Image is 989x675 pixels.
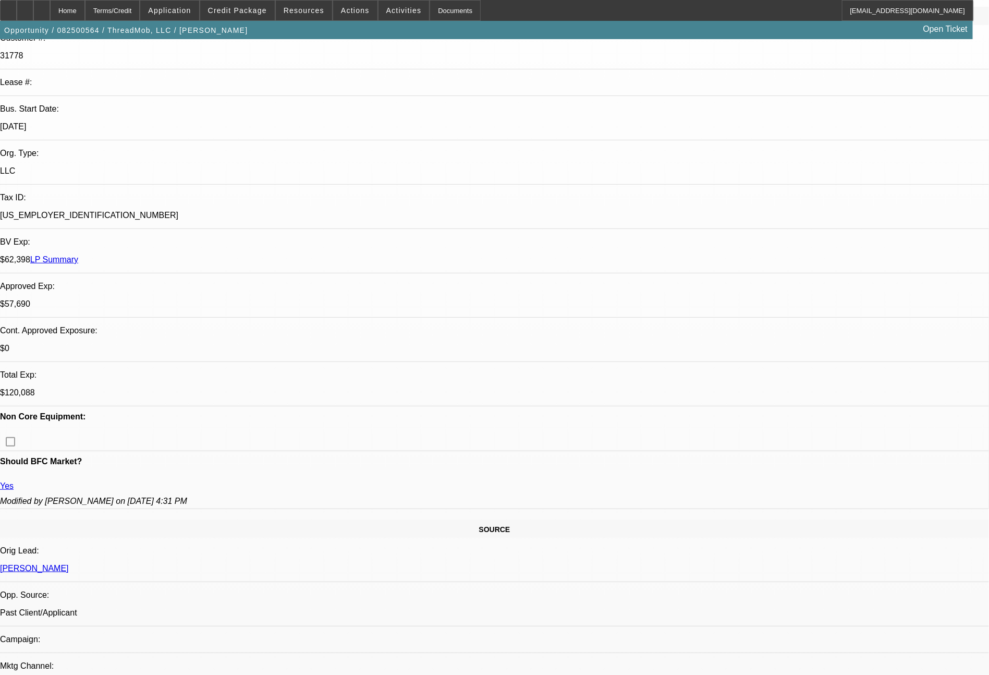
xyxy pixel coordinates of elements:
button: Credit Package [200,1,275,20]
button: Resources [276,1,332,20]
span: Activities [386,6,422,15]
span: Application [148,6,191,15]
span: Opportunity / 082500564 / ThreadMob, LLC / [PERSON_NAME] [4,26,248,34]
button: Application [140,1,199,20]
span: Credit Package [208,6,267,15]
span: Resources [284,6,324,15]
a: Open Ticket [919,20,972,38]
span: Actions [341,6,370,15]
a: LP Summary [30,255,78,264]
button: Activities [378,1,430,20]
button: Actions [333,1,377,20]
span: SOURCE [479,525,510,534]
